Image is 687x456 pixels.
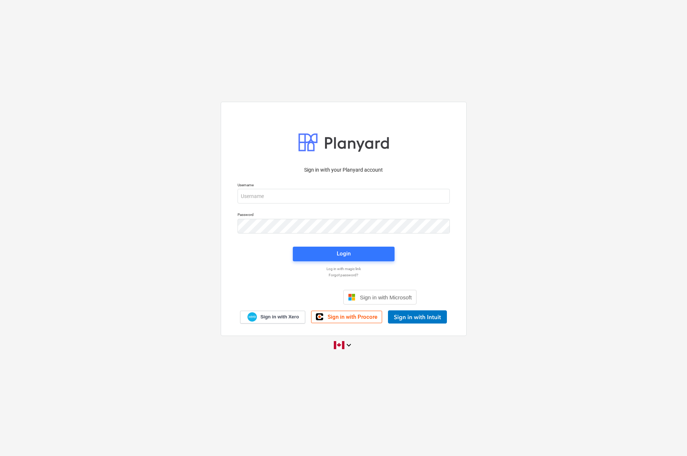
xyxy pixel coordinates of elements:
p: Password [238,212,450,218]
p: Sign in with your Planyard account [238,166,450,174]
a: Forgot password? [234,273,453,277]
img: Xero logo [247,312,257,322]
a: Sign in with Procore [311,311,382,323]
iframe: Sign in with Google Button [267,289,341,305]
span: Sign in with Procore [328,314,377,320]
input: Username [238,189,450,203]
span: Sign in with Microsoft [360,294,412,300]
span: Sign in with Xero [260,314,299,320]
button: Login [293,247,395,261]
i: keyboard_arrow_down [344,341,353,350]
a: Sign in with Xero [240,311,305,324]
a: Log in with magic link [234,266,453,271]
div: Login [337,249,351,258]
img: Microsoft logo [348,294,355,301]
p: Username [238,183,450,189]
